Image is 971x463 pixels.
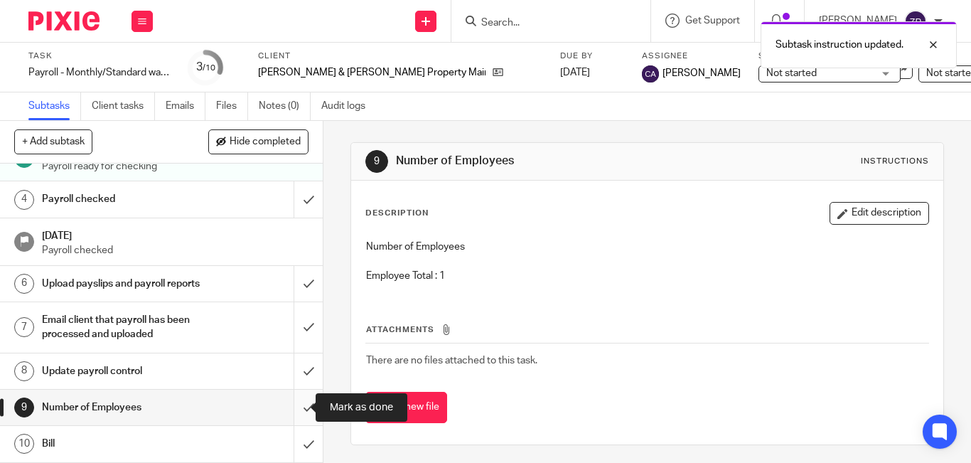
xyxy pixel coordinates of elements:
div: 4 [14,190,34,210]
a: Audit logs [321,92,376,120]
button: + Add subtask [14,129,92,154]
span: Hide completed [230,137,301,148]
input: Search [480,17,608,30]
a: Emails [166,92,205,120]
p: Payroll checked [42,243,309,257]
h1: Number of Employees [396,154,677,169]
span: Not started [766,68,817,78]
a: Client tasks [92,92,155,120]
h1: Update payroll control [42,361,200,382]
div: Instructions [861,156,929,167]
a: Files [216,92,248,120]
p: Payroll ready for checking [42,159,309,174]
img: svg%3E [904,10,927,33]
div: 8 [14,361,34,381]
div: Payroll - Monthly/Standard wages/No Pension [28,65,171,80]
h1: Bill [42,433,200,454]
label: Task [28,50,171,62]
h1: Upload payslips and payroll reports [42,273,200,294]
span: [DATE] [560,68,590,78]
button: Attach new file [365,392,447,424]
h1: [DATE] [42,225,309,243]
div: 9 [14,398,34,417]
p: Description [365,208,429,219]
div: 9 [365,150,388,173]
p: Number of Employees [366,240,928,254]
h1: Number of Employees [42,397,200,418]
a: Subtasks [28,92,81,120]
a: Notes (0) [259,92,311,120]
button: Hide completed [208,129,309,154]
div: 7 [14,317,34,337]
span: [PERSON_NAME] [662,66,741,80]
img: svg%3E [642,65,659,83]
label: Client [258,50,542,62]
div: 10 [14,434,34,454]
p: Employee Total : 1 [366,269,928,283]
div: 3 [196,59,215,75]
button: Edit description [830,202,929,225]
img: Pixie [28,11,100,31]
div: 6 [14,274,34,294]
h1: Email client that payroll has been processed and uploaded [42,309,200,346]
p: Subtask instruction updated. [776,38,903,52]
h1: Payroll checked [42,188,200,210]
small: /10 [203,64,215,72]
p: [PERSON_NAME] & [PERSON_NAME] Property Maintenance Ltd [258,65,485,80]
span: Attachments [366,326,434,334]
span: There are no files attached to this task. [366,356,537,366]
